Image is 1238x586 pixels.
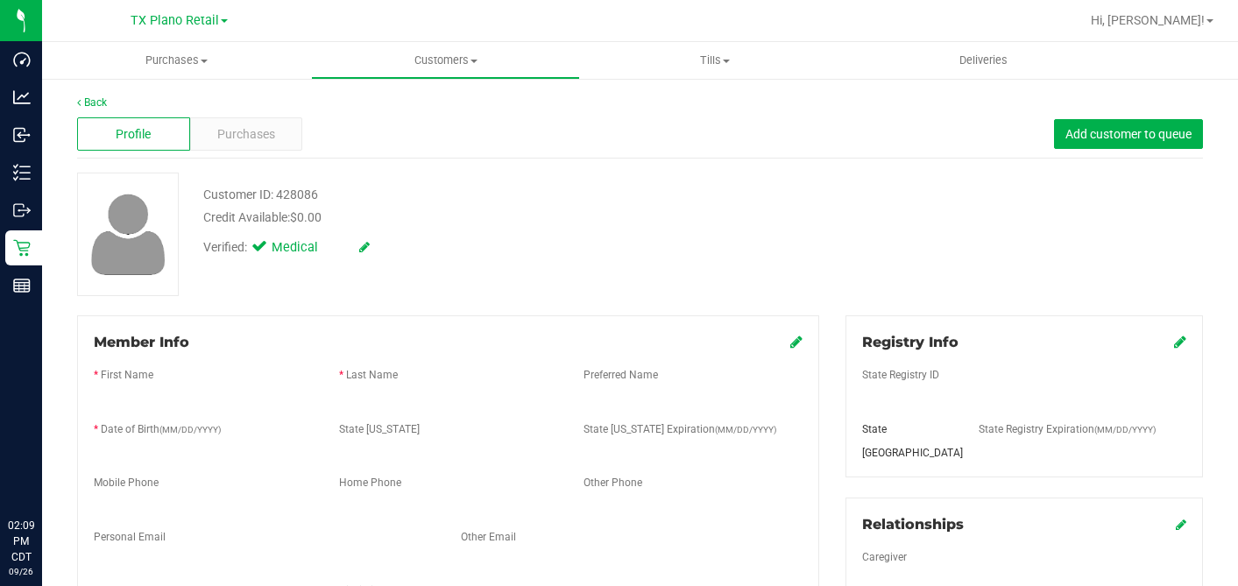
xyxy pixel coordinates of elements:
[936,53,1031,68] span: Deliveries
[101,421,221,437] label: Date of Birth
[584,421,776,437] label: State [US_STATE] Expiration
[312,53,579,68] span: Customers
[13,201,31,219] inline-svg: Outbound
[862,516,964,533] span: Relationships
[13,88,31,106] inline-svg: Analytics
[8,565,34,578] p: 09/26
[1065,127,1192,141] span: Add customer to queue
[13,277,31,294] inline-svg: Reports
[94,475,159,491] label: Mobile Phone
[217,125,275,144] span: Purchases
[849,421,966,437] div: State
[159,425,221,434] span: (MM/DD/YYYY)
[346,367,398,383] label: Last Name
[101,367,153,383] label: First Name
[43,53,310,68] span: Purchases
[290,210,322,224] span: $0.00
[339,475,401,491] label: Home Phone
[862,367,939,383] label: State Registry ID
[13,239,31,257] inline-svg: Retail
[77,96,107,109] a: Back
[311,42,580,79] a: Customers
[94,334,189,350] span: Member Info
[1094,425,1156,434] span: (MM/DD/YYYY)
[1054,119,1203,149] button: Add customer to queue
[862,549,907,565] label: caregiver
[13,164,31,181] inline-svg: Inventory
[580,42,849,79] a: Tills
[203,238,370,258] div: Verified:
[42,42,311,79] a: Purchases
[461,529,516,545] label: Other Email
[979,421,1156,437] label: State Registry Expiration
[1091,13,1205,27] span: Hi, [PERSON_NAME]!
[272,238,342,258] span: Medical
[94,529,166,545] label: Personal Email
[82,189,174,279] img: user-icon.png
[8,518,34,565] p: 02:09 PM CDT
[862,334,959,350] span: Registry Info
[13,51,31,68] inline-svg: Dashboard
[339,421,420,437] label: State [US_STATE]
[715,425,776,434] span: (MM/DD/YYYY)
[584,367,658,383] label: Preferred Name
[849,445,966,461] div: [GEOGRAPHIC_DATA]
[203,208,753,227] div: Credit Available:
[116,125,151,144] span: Profile
[131,13,219,28] span: TX Plano Retail
[849,42,1118,79] a: Deliveries
[18,446,70,498] iframe: Resource center
[13,126,31,144] inline-svg: Inbound
[581,53,848,68] span: Tills
[584,475,642,491] label: Other Phone
[203,186,318,204] div: Customer ID: 428086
